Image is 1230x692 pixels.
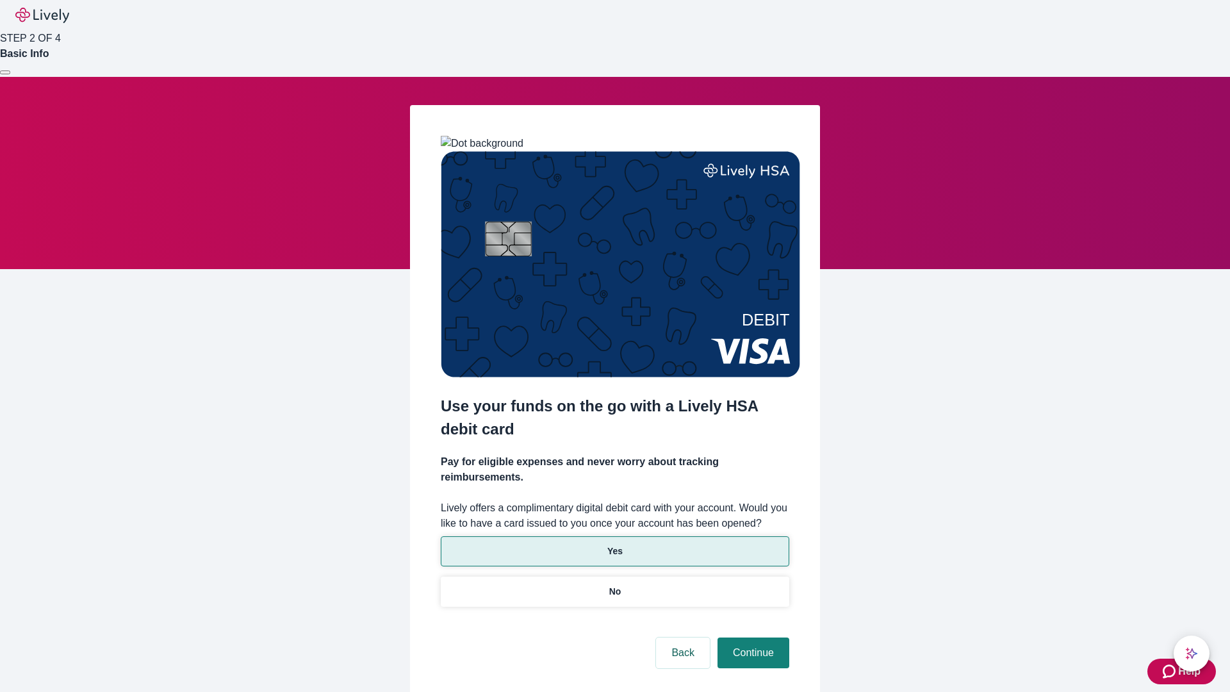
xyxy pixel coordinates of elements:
[1174,636,1209,671] button: chat
[441,500,789,531] label: Lively offers a complimentary digital debit card with your account. Would you like to have a card...
[15,8,69,23] img: Lively
[441,136,523,151] img: Dot background
[656,638,710,668] button: Back
[607,545,623,558] p: Yes
[1178,664,1201,679] span: Help
[441,151,800,377] img: Debit card
[441,454,789,485] h4: Pay for eligible expenses and never worry about tracking reimbursements.
[441,577,789,607] button: No
[441,536,789,566] button: Yes
[441,395,789,441] h2: Use your funds on the go with a Lively HSA debit card
[1163,664,1178,679] svg: Zendesk support icon
[1147,659,1216,684] button: Zendesk support iconHelp
[609,585,621,598] p: No
[1185,647,1198,660] svg: Lively AI Assistant
[717,638,789,668] button: Continue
